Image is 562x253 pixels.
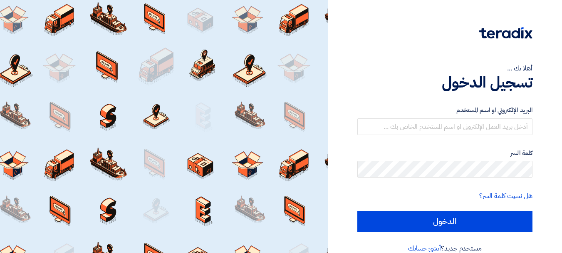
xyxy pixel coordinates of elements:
h1: تسجيل الدخول [357,73,532,92]
input: أدخل بريد العمل الإلكتروني او اسم المستخدم الخاص بك ... [357,118,532,135]
input: الدخول [357,211,532,232]
img: Teradix logo [479,27,532,39]
label: كلمة السر [357,148,532,158]
a: هل نسيت كلمة السر؟ [479,191,532,201]
label: البريد الإلكتروني او اسم المستخدم [357,105,532,115]
div: أهلا بك ... [357,63,532,73]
